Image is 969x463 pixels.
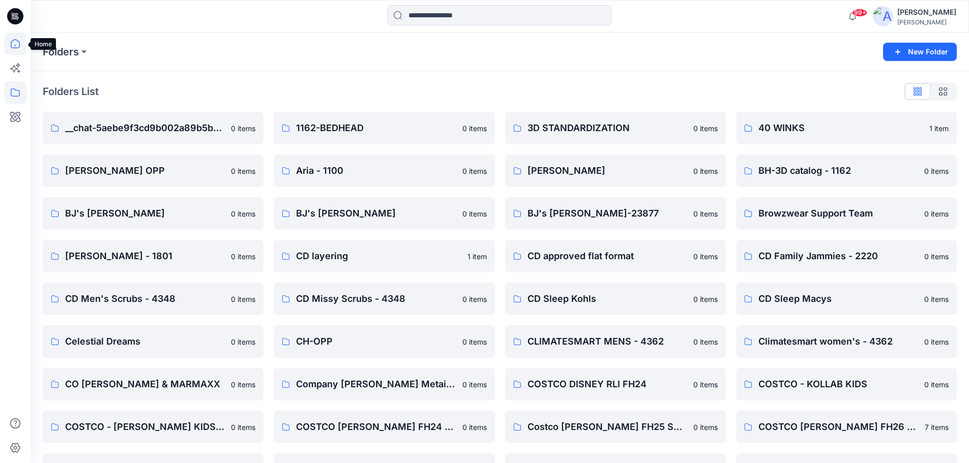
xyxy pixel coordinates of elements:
p: 0 items [231,336,255,347]
p: 0 items [231,294,255,304]
a: [PERSON_NAME] OPP0 items [43,155,263,187]
p: COSTCO [PERSON_NAME] FH26 3D [758,420,919,434]
a: Aria - 11000 items [274,155,494,187]
p: CLIMATESMART MENS - 4362 [527,334,687,349]
a: BH-3D catalog - 11620 items [736,155,957,187]
p: CD Sleep Macys [758,292,918,306]
button: New Folder [883,43,957,61]
a: COSTCO [PERSON_NAME] FH24 SMS0 items [274,411,494,443]
p: Company [PERSON_NAME] Metail Project [296,377,456,391]
a: CH-OPP0 items [274,325,494,358]
p: Folders List [43,84,99,99]
a: [PERSON_NAME]0 items [505,155,726,187]
div: [PERSON_NAME] [897,18,956,26]
span: 99+ [852,9,867,17]
p: 1 item [929,123,949,134]
a: CD Missy Scrubs - 43480 items [274,283,494,315]
p: 0 items [462,208,487,219]
p: [PERSON_NAME] - 1801 [65,249,225,263]
a: CD Men's Scrubs - 43480 items [43,283,263,315]
p: 0 items [462,379,487,390]
p: CD layering [296,249,461,263]
a: Celestial Dreams0 items [43,325,263,358]
a: CD layering1 item [274,240,494,272]
a: __chat-5aebe9f3cd9b002a89b5be28-624f19e55aa0cfebf6bcfe850 items [43,112,263,144]
p: CH-OPP [296,334,456,349]
img: avatar [873,6,893,26]
a: 1162-BEDHEAD0 items [274,112,494,144]
a: COSTCO DISNEY RLI FH240 items [505,368,726,400]
a: CD approved flat format0 items [505,240,726,272]
p: 0 items [231,251,255,262]
a: CLIMATESMART MENS - 43620 items [505,325,726,358]
p: 0 items [462,166,487,176]
p: CD Missy Scrubs - 4348 [296,292,456,306]
p: __chat-5aebe9f3cd9b002a89b5be28-624f19e55aa0cfebf6bcfe85 [65,121,225,135]
p: 0 items [693,294,718,304]
p: 0 items [924,208,949,219]
p: [PERSON_NAME] [527,164,687,178]
p: 0 items [924,166,949,176]
a: COSTCO - KOLLAB KIDS0 items [736,368,957,400]
p: 0 items [693,166,718,176]
a: CO [PERSON_NAME] & MARMAXX0 items [43,368,263,400]
p: Climatesmart women's - 4362 [758,334,918,349]
p: CD Family Jammies - 2220 [758,249,918,263]
a: BJ's [PERSON_NAME]0 items [43,197,263,230]
p: 0 items [693,422,718,433]
p: Browzwear Support Team [758,206,918,221]
p: COSTCO - KOLLAB KIDS [758,377,918,391]
p: BJ's [PERSON_NAME] [65,206,225,221]
p: BH-3D catalog - 1162 [758,164,918,178]
p: 0 items [462,294,487,304]
p: 0 items [693,251,718,262]
a: Folders [43,45,79,59]
p: 40 WINKS [758,121,923,135]
a: COSTCO - [PERSON_NAME] KIDS - DESIGN USE0 items [43,411,263,443]
p: 0 items [924,294,949,304]
p: 0 items [693,379,718,390]
p: 1162-BEDHEAD [296,121,456,135]
p: 7 items [925,422,949,433]
p: 0 items [693,336,718,347]
p: CO [PERSON_NAME] & MARMAXX [65,377,225,391]
a: Climatesmart women's - 43620 items [736,325,957,358]
a: CD Sleep Macys0 items [736,283,957,315]
p: 0 items [231,123,255,134]
p: CD Sleep Kohls [527,292,687,306]
p: COSTCO - [PERSON_NAME] KIDS - DESIGN USE [65,420,225,434]
p: 1 item [467,251,487,262]
p: BJ's [PERSON_NAME] [296,206,456,221]
a: 40 WINKS1 item [736,112,957,144]
p: 3D STANDARDIZATION [527,121,687,135]
p: 0 items [231,422,255,433]
p: COSTCO [PERSON_NAME] FH24 SMS [296,420,456,434]
p: 0 items [231,208,255,219]
a: COSTCO [PERSON_NAME] FH26 3D7 items [736,411,957,443]
a: Browzwear Support Team0 items [736,197,957,230]
a: CD Family Jammies - 22200 items [736,240,957,272]
p: 0 items [924,379,949,390]
a: [PERSON_NAME] - 18010 items [43,240,263,272]
p: 0 items [924,336,949,347]
p: CD approved flat format [527,249,687,263]
p: Aria - 1100 [296,164,456,178]
p: 0 items [693,123,718,134]
a: Costco [PERSON_NAME] FH25 SMS0 items [505,411,726,443]
div: [PERSON_NAME] [897,6,956,18]
p: 0 items [924,251,949,262]
p: 0 items [462,336,487,347]
p: BJ's [PERSON_NAME]-23877 [527,206,687,221]
p: 0 items [462,422,487,433]
p: 0 items [231,379,255,390]
a: 3D STANDARDIZATION0 items [505,112,726,144]
p: Celestial Dreams [65,334,225,349]
a: BJ's [PERSON_NAME]-238770 items [505,197,726,230]
a: Company [PERSON_NAME] Metail Project0 items [274,368,494,400]
p: [PERSON_NAME] OPP [65,164,225,178]
p: 0 items [231,166,255,176]
p: 0 items [693,208,718,219]
a: CD Sleep Kohls0 items [505,283,726,315]
p: 0 items [462,123,487,134]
